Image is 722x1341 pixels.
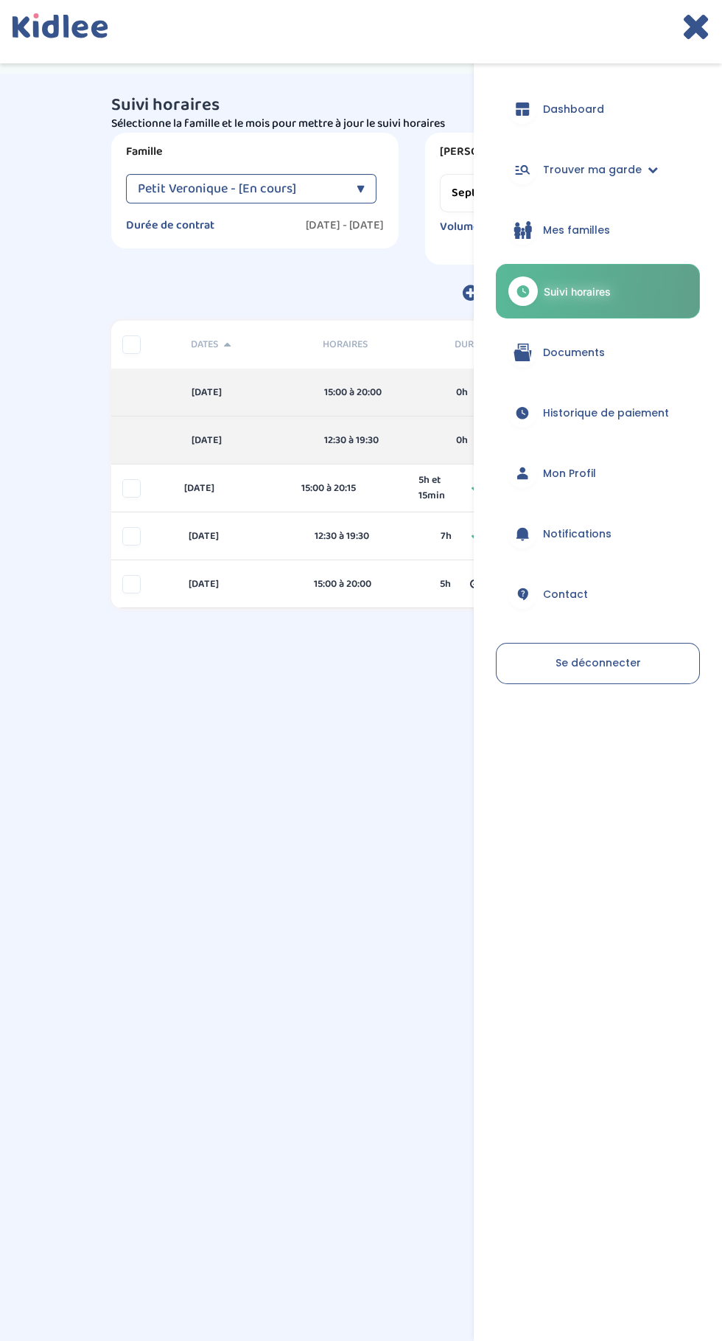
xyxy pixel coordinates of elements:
span: Dashboard [543,102,604,117]
span: 0h [456,433,468,448]
a: Mes familles [496,203,700,257]
a: Mon Profil [496,447,700,500]
div: Durée [444,337,496,352]
label: [DATE] - [DATE] [306,218,384,233]
span: Contact [543,587,588,602]
div: [DATE] [178,577,304,592]
a: Dashboard [496,83,700,136]
label: Durée de contrat [126,218,214,233]
a: Documents [496,326,700,379]
div: Dates [180,337,312,352]
span: Notifications [543,526,611,542]
span: Trouver ma garde [543,162,642,178]
span: Suivi horaires [544,284,611,299]
div: [DATE] [180,433,313,448]
a: Notifications [496,507,700,560]
span: Mes familles [543,223,610,238]
span: 0h [456,385,468,400]
a: Trouver ma garde [496,143,700,196]
a: Suivi horaires [496,264,700,318]
span: Se déconnecter [555,655,641,670]
span: 7h [441,529,452,544]
div: [DATE] [178,529,304,544]
div: [DATE] [180,385,313,400]
div: 12:30 à 19:30 [324,433,435,448]
a: Se déconnecter [496,643,700,684]
div: [DATE] [173,481,290,496]
a: Historique de paiement [496,386,700,439]
span: Horaires [323,337,432,352]
button: Ajouter un horaire [441,276,611,309]
a: Contact [496,568,700,621]
span: 5h [440,577,451,592]
label: Volume de cette période [440,220,568,234]
span: 5h et 15min [418,473,452,504]
div: 15:00 à 20:00 [314,577,418,592]
span: Historique de paiement [543,405,669,421]
div: 15:00 à 20:00 [324,385,435,400]
label: Famille [126,144,384,159]
span: Petit Veronique - [En cours] [138,174,296,203]
h3: Suivi horaires [111,96,611,115]
span: Documents [543,345,605,360]
span: Mon Profil [543,466,596,481]
div: ▼ [357,174,365,203]
div: 12:30 à 19:30 [315,529,418,544]
p: Sélectionne la famille et le mois pour mettre à jour le suivi horaires [111,115,611,133]
label: [PERSON_NAME] affichée [440,144,596,159]
div: 15:00 à 20:15 [301,481,396,496]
